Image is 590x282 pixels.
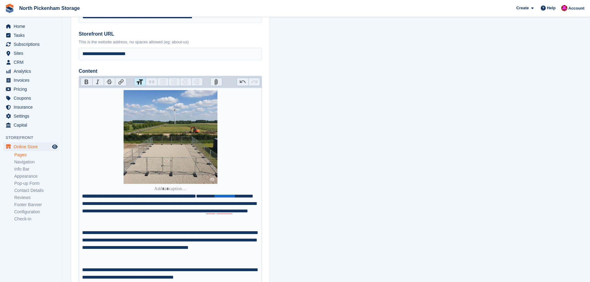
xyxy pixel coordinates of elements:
label: Content [79,67,262,75]
a: Navigation [14,159,59,165]
a: menu [3,31,59,40]
a: menu [3,76,59,85]
a: Contact Details [14,188,59,193]
span: Storefront [6,135,62,141]
a: Configuration [14,209,59,215]
p: This is the website address, no spaces allowed (eg: about-us) [79,39,262,45]
img: Dylan Taylor [561,5,567,11]
a: menu [3,58,59,67]
img: stora-icon-8386f47178a22dfd0bd8f6a31ec36ba5ce8667c1dd55bd0f319d3a0aa187defe.svg [5,4,14,13]
span: Subscriptions [14,40,51,49]
button: Quote [146,78,157,86]
a: Info Bar [14,166,59,172]
button: Numbers [168,78,180,86]
img: +SzZ2FAAAABklEQVQDADhMO2iFpsnWAAAAAElFTkSuQmCC [124,90,217,184]
a: Pop-up Form [14,180,59,186]
span: Home [14,22,51,31]
button: Heading [134,78,146,86]
button: Increase Level [191,78,203,86]
span: Invoices [14,76,51,85]
span: Tasks [14,31,51,40]
span: Pricing [14,85,51,93]
button: Link [115,78,126,86]
a: North Pickenham Storage [17,3,82,13]
a: menu [3,103,59,111]
a: menu [3,112,59,120]
button: Attach Files [211,78,222,86]
span: Create [516,5,529,11]
button: Decrease Level [180,78,191,86]
a: menu [3,85,59,93]
a: Footer Banner [14,202,59,208]
span: CRM [14,58,51,67]
a: menu [3,142,59,151]
span: Online Store [14,142,51,151]
a: Appearance [14,173,59,179]
a: menu [3,121,59,129]
button: Undo [237,78,248,86]
a: Preview store [51,143,59,150]
label: Storefront URL [79,30,262,38]
button: Bullets [157,78,168,86]
a: menu [3,22,59,31]
a: Reviews [14,195,59,201]
button: Strikethrough [104,78,115,86]
span: Capital [14,121,51,129]
span: Analytics [14,67,51,76]
a: Check-in [14,216,59,222]
span: Insurance [14,103,51,111]
button: Italic [92,78,104,86]
span: Account [568,5,584,11]
span: Sites [14,49,51,58]
a: menu [3,40,59,49]
a: menu [3,67,59,76]
a: menu [3,94,59,102]
a: Pages [14,152,59,158]
a: menu [3,49,59,58]
span: Settings [14,112,51,120]
button: Redo [248,78,260,86]
button: Bold [81,78,92,86]
span: Coupons [14,94,51,102]
span: Help [547,5,556,11]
